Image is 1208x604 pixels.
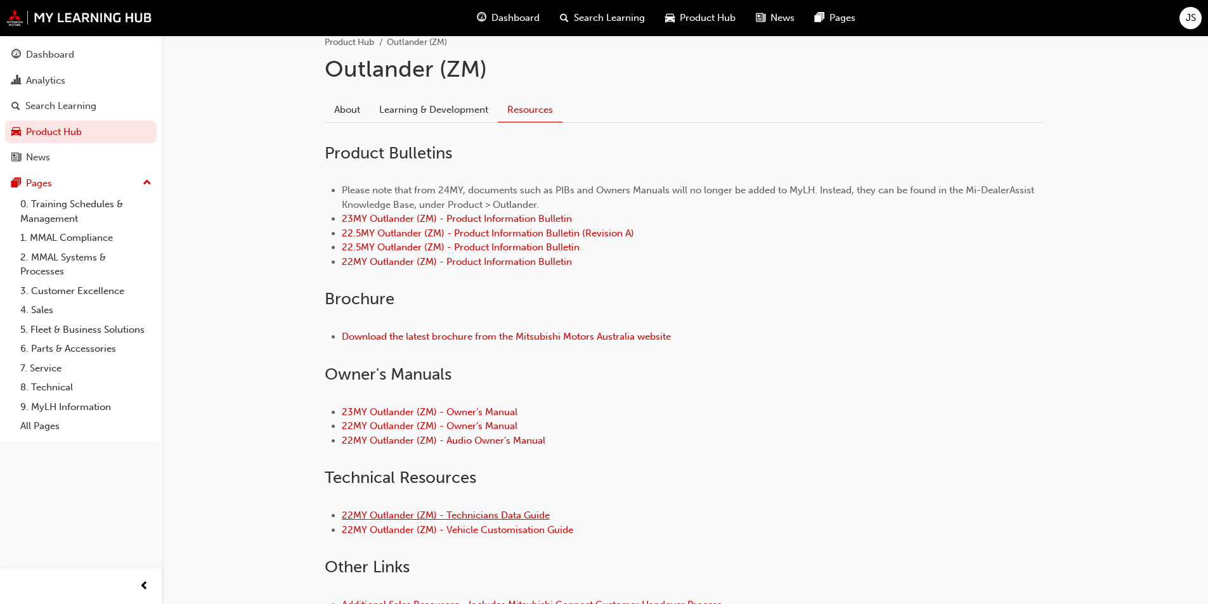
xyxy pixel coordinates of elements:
[387,35,447,50] li: Outlander (ZM)
[325,55,1045,83] h1: Outlander (ZM)
[25,99,96,113] div: Search Learning
[15,359,157,378] a: 7. Service
[467,5,550,31] a: guage-iconDashboard
[5,172,157,195] button: Pages
[1186,11,1196,25] span: JS
[1179,7,1202,29] button: JS
[15,320,157,340] a: 5. Fleet & Business Solutions
[325,468,1045,488] h2: Technical Resources
[26,74,65,88] div: Analytics
[342,331,671,342] a: Download the latest brochure from the Mitsubishi Motors Australia website
[342,228,634,239] a: 22.5MY Outlander (ZM) - Product Information Bulletin (Revision A)
[11,127,21,138] span: car-icon
[15,339,157,359] a: 6. Parts & Accessories
[11,101,20,112] span: search-icon
[325,289,1045,309] h2: Brochure
[15,397,157,417] a: 9. MyLH Information
[5,94,157,118] a: Search Learning
[15,378,157,397] a: 8. Technical
[342,256,572,267] a: 22MY Outlander (ZM) - Product Information Bulletin
[11,152,21,164] span: news-icon
[26,176,52,191] div: Pages
[342,435,545,446] a: 22MY Outlander (ZM) - Audio Owner's Manual
[342,213,572,224] a: 23MY Outlander (ZM) - Product Information Bulletin
[15,416,157,436] a: All Pages
[342,406,517,418] a: 23MY Outlander (ZM) - Owner's Manual
[15,248,157,281] a: 2. MMAL Systems & Processes
[6,10,152,26] img: mmal
[140,579,149,594] span: prev-icon
[5,120,157,144] a: Product Hub
[560,10,569,26] span: search-icon
[498,98,562,122] a: Resources
[574,11,645,25] span: Search Learning
[5,43,157,67] a: Dashboard
[325,557,1045,577] h2: Other Links
[680,11,736,25] span: Product Hub
[746,5,805,31] a: news-iconNews
[11,49,21,61] span: guage-icon
[325,98,370,122] a: About
[770,11,795,25] span: News
[15,228,157,248] a: 1. MMAL Compliance
[550,5,655,31] a: search-iconSearch Learning
[26,150,50,165] div: News
[829,11,855,25] span: Pages
[15,281,157,301] a: 3. Customer Excellence
[491,11,540,25] span: Dashboard
[756,10,765,26] span: news-icon
[815,10,824,26] span: pages-icon
[477,10,486,26] span: guage-icon
[342,184,1034,210] span: Please note that from 24MY, documents such as PIBs and Owners Manuals will no longer be added to ...
[655,5,746,31] a: car-iconProduct Hub
[143,175,152,191] span: up-icon
[15,300,157,320] a: 4. Sales
[805,5,866,31] a: pages-iconPages
[5,69,157,93] a: Analytics
[342,241,580,253] a: 22.5MY Outlander (ZM) - Product Information Bulletin
[26,48,74,62] div: Dashboard
[342,510,550,521] a: 22MY Outlander (ZM) - Technicians Data Guide
[15,195,157,228] a: 0. Training Schedules & Management
[11,178,21,190] span: pages-icon
[370,98,498,122] a: Learning & Development
[342,524,573,536] a: 22MY Outlander (ZM) - Vehicle Customisation Guide
[325,37,374,48] a: Product Hub
[342,420,517,432] a: 22MY Outlander (ZM) - Owner's Manual
[5,146,157,169] a: News
[5,41,157,172] button: DashboardAnalyticsSearch LearningProduct HubNews
[325,364,1045,385] h2: Owner ' s Manuals
[325,143,1045,164] h2: Product Bulletins
[665,10,675,26] span: car-icon
[11,75,21,87] span: chart-icon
